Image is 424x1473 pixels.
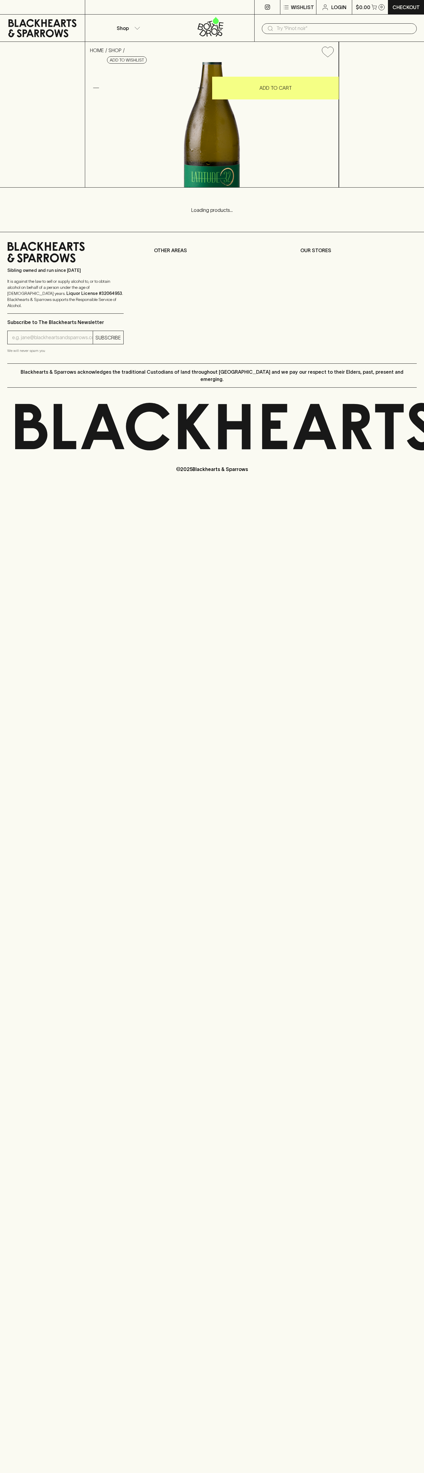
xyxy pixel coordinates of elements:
[107,56,147,64] button: Add to wishlist
[93,331,123,344] button: SUBSCRIBE
[6,206,418,214] p: Loading products...
[85,15,170,42] button: Shop
[7,348,124,354] p: We will never spam you
[291,4,314,11] p: Wishlist
[331,4,346,11] p: Login
[392,4,420,11] p: Checkout
[85,62,339,187] img: 38169.png
[109,48,122,53] a: SHOP
[300,247,417,254] p: OUR STORES
[319,44,336,60] button: Add to wishlist
[276,24,412,33] input: Try "Pinot noir"
[66,291,122,296] strong: Liquor License #32064953
[95,334,121,341] p: SUBSCRIBE
[212,77,339,99] button: ADD TO CART
[7,278,124,309] p: It is against the law to sell or supply alcohol to, or to obtain alcohol on behalf of a person un...
[380,5,383,9] p: 0
[85,4,90,11] p: ⠀
[90,48,104,53] a: HOME
[154,247,270,254] p: OTHER AREAS
[12,368,412,383] p: Blackhearts & Sparrows acknowledges the traditional Custodians of land throughout [GEOGRAPHIC_DAT...
[356,4,370,11] p: $0.00
[117,25,129,32] p: Shop
[7,267,124,273] p: Sibling owned and run since [DATE]
[259,84,292,92] p: ADD TO CART
[7,319,124,326] p: Subscribe to The Blackhearts Newsletter
[12,333,93,342] input: e.g. jane@blackheartsandsparrows.com.au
